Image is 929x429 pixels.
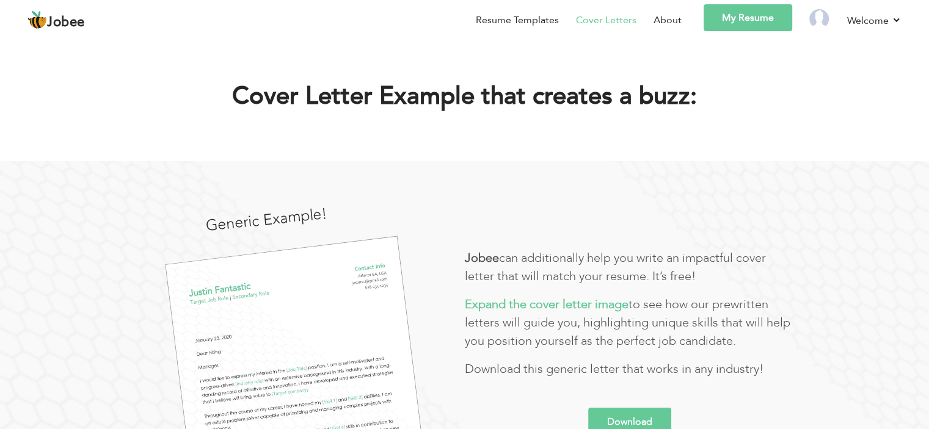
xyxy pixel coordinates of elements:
[465,360,795,378] p: Download this generic letter that works in any industry!
[27,10,47,30] img: jobee.io
[809,9,829,29] img: Profile Img
[576,13,636,27] a: Cover Letters
[27,10,85,30] a: Jobee
[847,13,902,28] a: Welcome
[465,250,499,266] b: Jobee
[47,16,85,29] span: Jobee
[654,13,682,27] a: About
[465,295,795,350] p: to see how our prewritten letters will guide you, highlighting unique skills that will help you p...
[465,296,628,312] b: Expand the cover letter image
[704,4,792,31] a: My Resume
[206,214,327,226] span: Generic Example!
[29,81,900,112] h1: Cover Letter Example that creates a buzz:
[465,249,795,286] p: can additionally help you write an impactful cover letter that will match your resume. It’s free!
[476,13,559,27] a: Resume Templates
